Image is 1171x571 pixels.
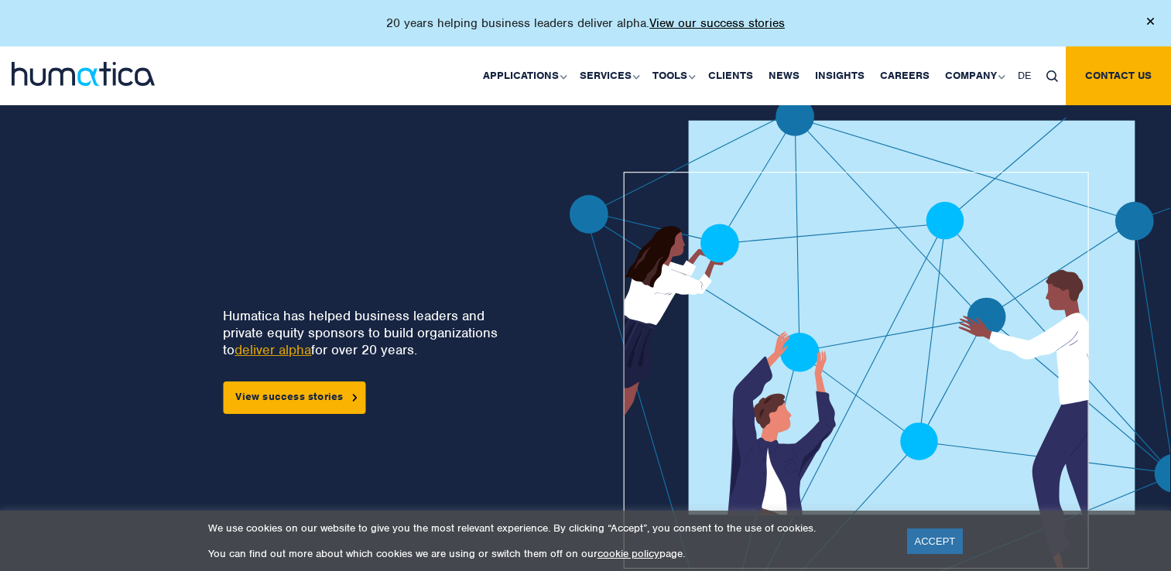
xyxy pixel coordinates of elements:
a: cookie policy [597,547,659,560]
a: Insights [807,46,872,105]
a: Contact us [1066,46,1171,105]
a: Careers [872,46,937,105]
a: Tools [645,46,700,105]
span: DE [1018,69,1031,82]
a: Services [572,46,645,105]
a: Clients [700,46,761,105]
a: Applications [475,46,572,105]
p: You can find out more about which cookies we are using or switch them off on our page. [208,547,888,560]
img: search_icon [1046,70,1058,82]
a: Company [937,46,1010,105]
a: DE [1010,46,1039,105]
a: deliver alpha [235,341,311,358]
a: View our success stories [649,15,785,31]
p: Humatica has helped business leaders and private equity sponsors to build organizations to for ov... [223,307,505,358]
img: arrowicon [352,394,357,401]
p: We use cookies on our website to give you the most relevant experience. By clicking “Accept”, you... [208,521,888,535]
img: logo [12,62,155,86]
a: View success stories [223,381,365,414]
a: ACCEPT [907,528,964,554]
p: 20 years helping business leaders deliver alpha. [386,15,785,31]
a: News [761,46,807,105]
